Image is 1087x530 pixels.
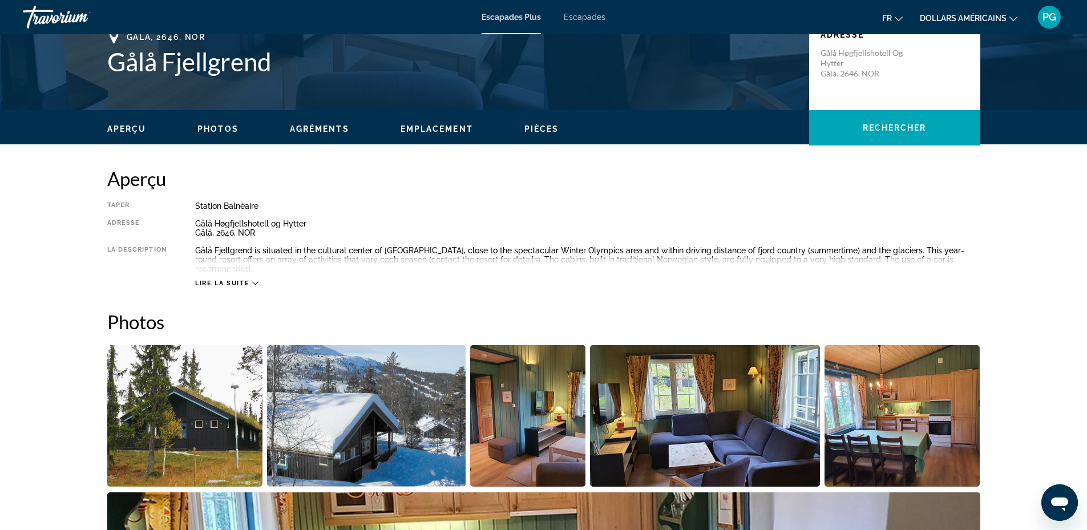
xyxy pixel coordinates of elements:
[107,124,147,134] button: Aperçu
[195,219,980,237] div: Gålå Høgfjellshotell og Hytter Gålå, 2646, NOR
[401,124,473,134] button: Emplacement
[920,10,1017,26] button: Changer de devise
[863,123,927,132] span: Rechercher
[1042,11,1056,23] font: PG
[267,345,466,487] button: Open full-screen image slider
[107,167,980,190] h2: Aperçu
[482,13,541,22] a: Escapades Plus
[127,33,205,42] span: Gålå, 2646, NOR
[524,124,559,134] button: Pièces
[470,345,586,487] button: Open full-screen image slider
[809,110,980,145] button: Rechercher
[107,310,980,333] h2: Photos
[821,30,969,39] p: Adresse
[1035,5,1064,29] button: Menu utilisateur
[1041,484,1078,521] iframe: Bouton de lancement de la fenêtre de messagerie
[920,14,1007,23] font: dollars américains
[107,47,798,76] h1: Gålå Fjellgrend
[23,2,137,32] a: Travorium
[821,48,912,79] p: Gålå Høgfjellshotell og Hytter Gålå, 2646, NOR
[107,246,167,273] div: La description
[107,201,167,211] div: Taper
[107,219,167,237] div: Adresse
[590,345,820,487] button: Open full-screen image slider
[195,279,258,288] button: Lire la suite
[564,13,605,22] a: Escapades
[195,280,249,287] span: Lire la suite
[195,246,980,273] div: Gålå Fjellgrend is situated in the cultural center of [GEOGRAPHIC_DATA], close to the spectacular...
[107,345,263,487] button: Open full-screen image slider
[882,10,903,26] button: Changer de langue
[882,14,892,23] font: fr
[290,124,349,134] button: Agréments
[197,124,239,134] button: Photos
[195,201,980,211] div: Station balnéaire
[825,345,980,487] button: Open full-screen image slider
